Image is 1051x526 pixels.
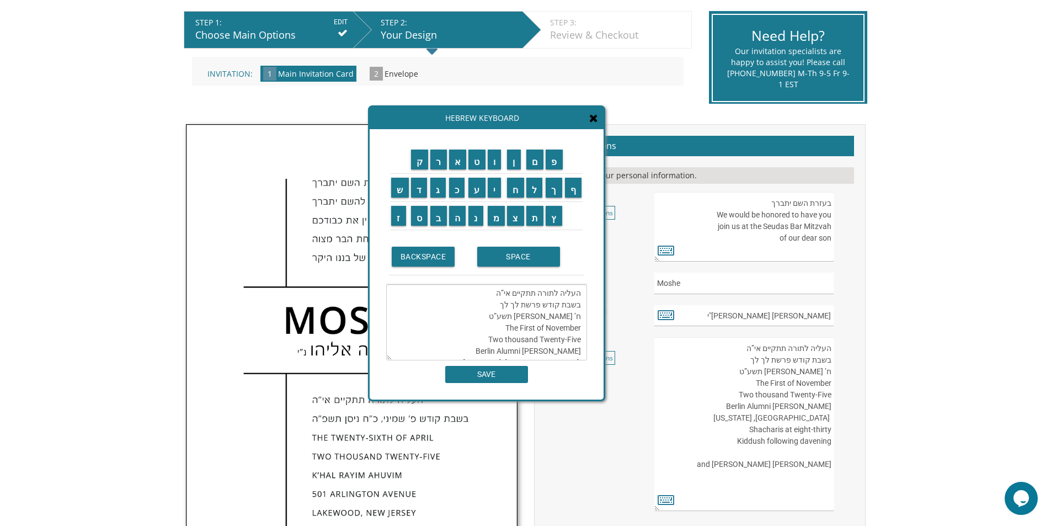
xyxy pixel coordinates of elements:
input: ח [507,178,524,198]
input: נ [468,206,483,226]
div: STEP 2: [381,17,517,28]
input: ז [391,206,406,226]
span: 1 [263,67,276,81]
div: Hebrew Keyboard [370,107,604,129]
input: ט [468,150,486,169]
input: ש [391,178,409,198]
input: ק [411,150,429,169]
input: EDIT [334,17,348,27]
div: Your Design [381,28,517,42]
iframe: chat widget [1005,482,1040,515]
input: ל [526,178,543,198]
input: ה [449,206,466,226]
input: ע [468,178,486,198]
input: פ [546,150,563,169]
input: מ [488,206,505,226]
input: כ [449,178,465,198]
div: Review & Checkout [550,28,686,42]
input: ס [411,206,428,226]
div: Choose Main Options [195,28,348,42]
input: ר [430,150,447,169]
input: ץ [546,206,562,226]
input: צ [507,206,524,226]
span: 2 [370,67,383,81]
input: ת [526,206,544,226]
textarea: העליה לתורה תתקיים אי”ה בשבת קודש פרשת לך לך ח’ [PERSON_NAME] תשע”ט The twenty-eighth of October ... [654,337,834,511]
input: א [449,150,467,169]
div: STEP 3: [550,17,686,28]
input: ך [546,178,562,198]
input: ם [526,150,544,169]
input: ג [430,178,446,198]
div: Our invitation specialists are happy to assist you! Please call [PHONE_NUMBER] M-Th 9-5 Fr 9-1 EST [727,46,850,90]
input: BACKSPACE [392,247,455,267]
div: Please fill in your personal information. [546,167,854,184]
input: ן [507,150,521,169]
input: ב [430,206,447,226]
input: ו [488,150,502,169]
span: Main Invitation Card [278,68,354,79]
h2: Customizations [546,136,854,157]
span: Invitation: [207,68,253,79]
input: י [488,178,502,198]
span: Envelope [385,68,418,79]
div: Need Help? [727,26,850,46]
div: STEP 1: [195,17,348,28]
input: ד [411,178,428,198]
textarea: בעזרת השם יתברך We would be honored to have you join us at the Seudas Bar Mitzvah of our dear son [654,192,834,262]
input: ף [565,178,582,198]
input: SPACE [477,247,560,267]
input: SAVE [445,366,528,383]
